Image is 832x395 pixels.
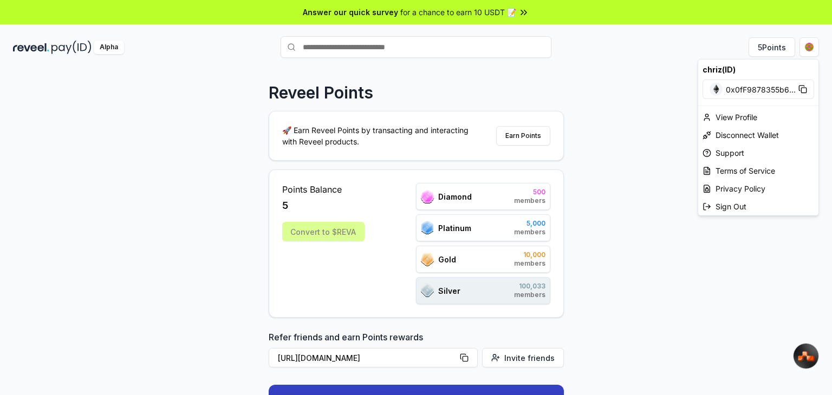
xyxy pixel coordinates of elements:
span: 0x0fF9878355b6 ... [726,83,796,95]
div: Disconnect Wallet [698,126,818,144]
div: chriz(ID) [698,60,818,80]
a: Support [698,144,818,162]
div: Sign Out [698,198,818,215]
img: Ethereum [710,83,723,96]
a: Terms of Service [698,162,818,180]
div: View Profile [698,108,818,126]
a: Privacy Policy [698,180,818,198]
